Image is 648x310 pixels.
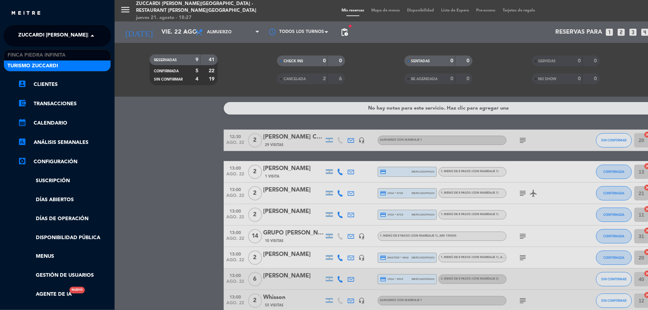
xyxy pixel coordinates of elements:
[18,177,111,185] a: Suscripción
[18,119,111,127] a: calendar_monthCalendario
[18,234,111,242] a: Disponibilidad pública
[69,287,85,294] div: Nuevo
[18,252,111,261] a: Menus
[18,79,26,88] i: account_box
[18,215,111,223] a: Días de Operación
[18,157,26,165] i: settings_applications
[18,137,26,146] i: assessment
[18,118,26,127] i: calendar_month
[18,196,111,204] a: Días abiertos
[18,99,26,107] i: account_balance_wallet
[18,100,111,108] a: account_balance_walletTransacciones
[18,290,72,299] a: Agente de IANuevo
[11,11,41,16] img: MEITRE
[8,51,66,59] span: Finca Piedra Infinita
[18,28,273,43] span: Zuccardi [PERSON_NAME][GEOGRAPHIC_DATA] - Restaurant [PERSON_NAME][GEOGRAPHIC_DATA]
[18,138,111,147] a: assessmentANÁLISIS SEMANALES
[8,62,58,70] span: Turismo Zuccardi
[340,28,349,37] span: pending_actions
[18,158,111,166] a: Configuración
[18,271,111,280] a: Gestión de usuarios
[18,80,111,89] a: account_boxClientes
[348,24,352,28] span: fiber_manual_record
